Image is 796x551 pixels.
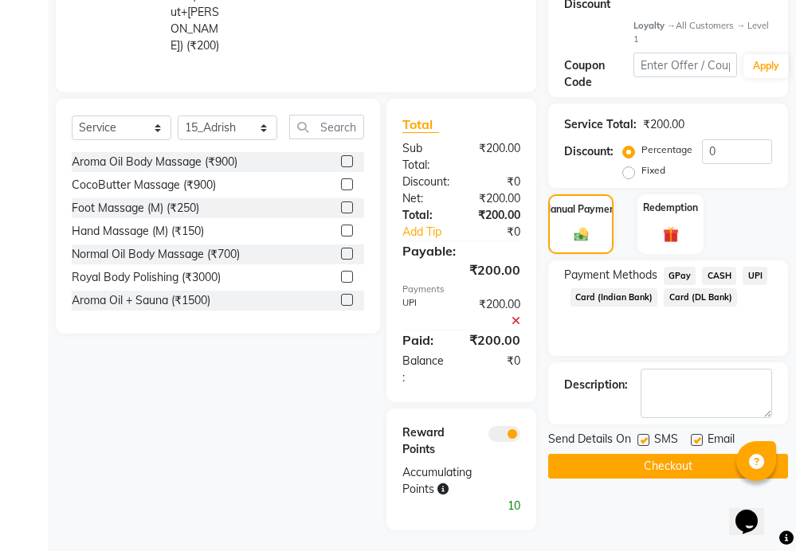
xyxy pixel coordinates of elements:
div: Payments [402,283,520,296]
div: Accumulating Points [390,464,496,498]
div: All Customers → Level 1 [633,19,772,46]
div: ₹0 [473,224,532,240]
img: _gift.svg [658,225,684,244]
div: Total: [390,207,461,224]
div: Sub Total: [390,140,461,174]
div: 10 [390,498,532,514]
span: Card (DL Bank) [664,288,737,307]
a: Add Tip [390,224,473,240]
div: Payable: [390,241,532,260]
div: Description: [564,377,628,393]
span: Email [708,431,735,451]
div: ₹0 [461,174,532,190]
span: CASH [702,267,736,285]
div: Net: [390,190,461,207]
div: Reward Points [390,424,461,458]
button: Apply [743,54,789,78]
span: UPI [743,267,767,285]
div: ₹200.00 [457,330,532,350]
div: ₹200.00 [390,260,532,279]
div: ₹0 [461,353,532,386]
div: ₹200.00 [461,190,532,207]
button: Checkout [548,454,788,479]
span: Card (Indian Bank) [571,288,658,307]
div: Service Total: [564,116,637,133]
span: Payment Methods [564,267,657,283]
span: Total [402,116,439,133]
strong: Loyalty → [633,20,676,31]
div: Normal Oil Body Massage (₹700) [72,246,240,263]
div: Coupon Code [564,57,633,91]
span: SMS [654,431,678,451]
div: UPI [390,296,461,330]
span: Send Details On [548,431,631,451]
div: Discount: [390,174,461,190]
span: GPay [664,267,696,285]
div: ₹200.00 [461,296,532,330]
div: Balance : [390,353,461,386]
input: Enter Offer / Coupon Code [633,53,738,77]
label: Redemption [643,201,698,215]
div: ₹200.00 [461,207,532,224]
div: Royal Body Polishing (₹3000) [72,269,221,286]
label: Fixed [641,163,665,178]
div: ₹200.00 [461,140,532,174]
input: Search or Scan [289,115,364,139]
div: Aroma Oil Body Massage (₹900) [72,154,237,170]
div: Aroma Oil + Sauna (₹1500) [72,292,210,309]
div: Paid: [390,330,457,350]
img: _cash.svg [570,226,593,243]
div: CocoButter Massage (₹900) [72,177,216,193]
div: Hand Massage (M) (₹150) [72,223,204,240]
iframe: chat widget [729,487,780,535]
label: Manual Payment [543,202,619,217]
div: Foot Massage (M) (₹250) [72,200,199,217]
label: Percentage [641,143,692,157]
div: ₹200.00 [643,116,684,133]
div: Discount: [564,143,614,160]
